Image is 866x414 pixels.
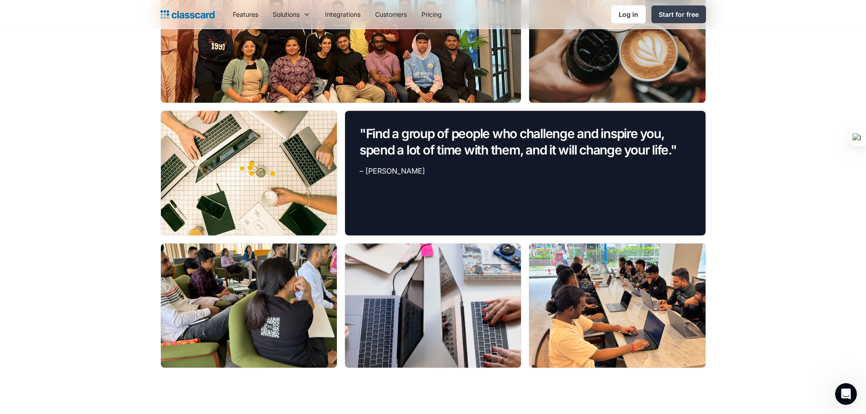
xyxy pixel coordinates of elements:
a: Log in [611,5,646,24]
a: Pricing [414,4,449,25]
em: "Find a group of people who challenge and inspire you, spend a lot of time with them, and it will... [360,126,677,158]
div: Solutions [273,10,300,19]
a: Customers [368,4,414,25]
a: home [160,8,215,21]
div: Log in [619,10,638,19]
a: Start for free [651,5,706,23]
iframe: Intercom live chat [835,383,857,405]
div: Solutions [265,4,318,25]
div: Start for free [659,10,699,19]
a: Features [225,4,265,25]
a: Integrations [318,4,368,25]
div: – [PERSON_NAME] [360,165,425,176]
